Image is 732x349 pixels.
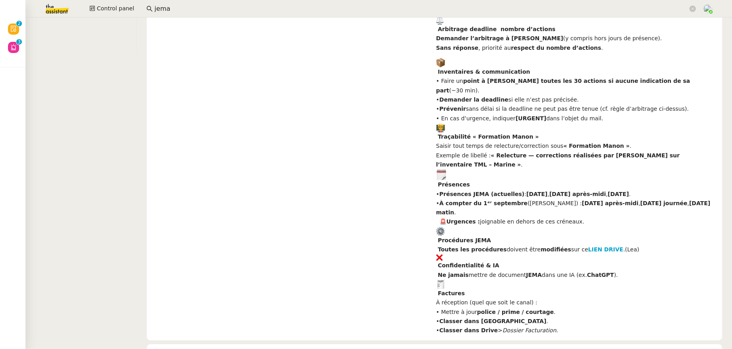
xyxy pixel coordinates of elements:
[436,151,717,170] div: Exemple de libellé : .
[436,217,717,226] div: joignable en dehors de ces créneaux.
[18,21,21,28] p: 2
[438,133,539,140] strong: Traçabilité « Formation Manon »
[438,272,469,278] strong: Ne jamais
[511,45,601,51] strong: respect du nombre d’actions
[16,21,22,26] nz-badge-sup: 2
[438,237,491,243] strong: Procédures JEMA
[436,95,717,104] div: • si elle n’est pas précisée.
[502,327,556,333] em: Dossier Facturation
[436,43,717,53] li: , priorité au .
[438,290,465,296] strong: Factures
[582,200,639,206] strong: [DATE] après-midi
[436,227,445,236] img: 2699-fe0f@2x.png
[436,104,717,114] div: • sans délai si la deadline ne peut pas être tenue (cf. règle d’arbitrage ci-dessus).
[549,191,606,197] strong: [DATE] après-midi
[563,143,629,149] strong: « Formation Manon »
[439,327,498,333] strong: Classer dans Drive
[587,272,614,278] strong: ChatGPT
[436,317,717,326] div: • .
[436,141,717,151] div: Saisir tout temps de relecture/correction sous .
[477,309,554,315] strong: police / prime / courtage
[436,123,445,132] img: 1f9d1-200d-1f3eb@2x.png
[436,298,717,307] div: À réception (quel que soit le canal) :
[436,199,717,218] div: • ([PERSON_NAME]) : , , .
[436,45,479,51] strong: Sans réponse
[526,272,542,278] strong: JEMA
[438,181,470,188] strong: Présences
[436,308,717,317] div: • Mettre à jour .
[588,246,623,253] a: LIEN DRIVE
[18,39,21,46] p: 3
[541,246,571,253] strong: modifiées
[438,69,530,75] strong: Inventaires & communication
[436,271,717,280] div: mettre de document dans une IA (ex. ).
[436,17,444,25] img: 2696-fe0f@2x.png
[85,3,139,14] button: Control panel
[640,200,687,206] strong: [DATE] journée
[438,26,555,32] strong: Arbitrage deadline nombre d’actions
[16,39,22,45] nz-badge-sup: 3
[436,152,679,168] strong: « Relecture — corrections réalisées par [PERSON_NAME] sur l’inventaire TML – Marine »
[439,318,546,324] strong: Classer dans [GEOGRAPHIC_DATA]
[438,262,499,269] strong: Confidentialité & IA
[526,191,547,197] strong: [DATE]
[439,96,508,103] strong: Demander la deadline
[436,78,690,93] strong: point à [PERSON_NAME] toutes les 30 actions si aucune indication de sa part
[436,76,717,95] div: • Faire un (~30 min).
[438,246,506,253] strong: Toutes les procédures
[440,218,480,225] strong: 🚨Urgences :
[439,106,466,112] strong: Prévenir
[154,4,688,14] input: Rechercher
[436,190,717,199] div: • : , , .
[703,4,712,13] img: users%2FNTfmycKsCFdqp6LX6USf2FmuPJo2%2Favatar%2Fprofile-pic%20(1).png
[516,115,546,122] strong: [URGENT]
[436,326,717,335] div: • > .
[436,58,445,67] img: 1f4e6@2x.png
[439,200,528,206] strong: À compter du 1ᵉʳ septembre
[436,245,717,254] div: doivent être sur ce .(Lea)
[436,35,563,41] strong: Demander l’arbitrage à [PERSON_NAME]
[436,34,717,43] li: (y compris hors jours de présence).
[436,169,447,180] img: 1f5d3-fe0f@2x.png
[436,280,445,289] img: 1f9fe@2x.png
[436,254,443,261] img: 274c@2x.png
[436,114,717,123] div: • En cas d’urgence, indiquer dans l’objet du mail.
[97,4,134,13] span: Control panel
[608,191,629,197] strong: [DATE]
[439,191,524,197] strong: Présences JEMA (actuelles)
